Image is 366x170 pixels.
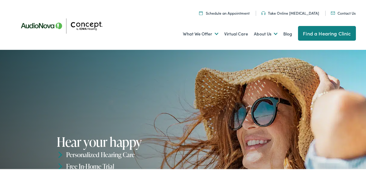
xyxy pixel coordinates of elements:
a: Find a Hearing Clinic [298,25,356,40]
a: Blog [283,22,292,44]
a: What We Offer [183,22,218,44]
a: Take Online [MEDICAL_DATA] [261,9,319,15]
a: Schedule an Appointment [199,9,250,15]
img: A calendar icon to schedule an appointment at Concept by Iowa Hearing. [199,10,203,14]
a: Virtual Care [224,22,248,44]
h1: Hear your happy [57,134,185,148]
a: About Us [254,22,277,44]
img: utility icon [261,10,266,14]
li: Personalized Hearing Care [57,148,185,160]
a: Contact Us [331,9,356,15]
img: utility icon [331,11,335,14]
